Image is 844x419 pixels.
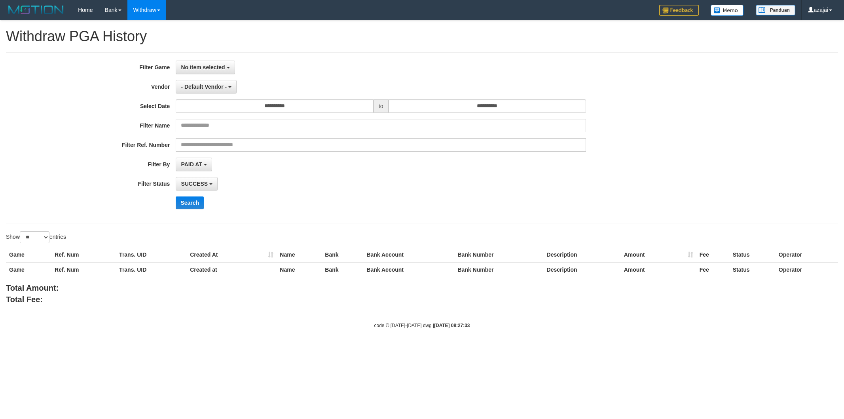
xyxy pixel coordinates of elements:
[454,248,543,262] th: Bank Number
[6,248,51,262] th: Game
[544,248,621,262] th: Description
[374,99,389,113] span: to
[6,29,838,44] h1: Withdraw PGA History
[181,161,202,168] span: PAID AT
[659,5,699,16] img: Feedback.jpg
[277,262,322,277] th: Name
[187,262,277,277] th: Created at
[454,262,543,277] th: Bank Number
[776,248,838,262] th: Operator
[187,248,277,262] th: Created At
[6,262,51,277] th: Game
[730,248,776,262] th: Status
[776,262,838,277] th: Operator
[181,181,208,187] span: SUCCESS
[20,231,49,243] select: Showentries
[116,248,187,262] th: Trans. UID
[621,248,696,262] th: Amount
[434,323,470,328] strong: [DATE] 08:27:33
[51,248,116,262] th: Ref. Num
[621,262,696,277] th: Amount
[363,262,454,277] th: Bank Account
[374,323,470,328] small: code © [DATE]-[DATE] dwg |
[176,196,204,209] button: Search
[730,262,776,277] th: Status
[696,262,730,277] th: Fee
[181,64,225,70] span: No item selected
[176,61,235,74] button: No item selected
[6,295,43,304] b: Total Fee:
[181,84,227,90] span: - Default Vendor -
[277,248,322,262] th: Name
[711,5,744,16] img: Button%20Memo.svg
[176,80,237,93] button: - Default Vendor -
[51,262,116,277] th: Ref. Num
[363,248,454,262] th: Bank Account
[176,177,218,190] button: SUCCESS
[176,158,212,171] button: PAID AT
[322,262,363,277] th: Bank
[6,231,66,243] label: Show entries
[116,262,187,277] th: Trans. UID
[544,262,621,277] th: Description
[756,5,795,15] img: panduan.png
[6,284,59,292] b: Total Amount:
[6,4,66,16] img: MOTION_logo.png
[696,248,730,262] th: Fee
[322,248,363,262] th: Bank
